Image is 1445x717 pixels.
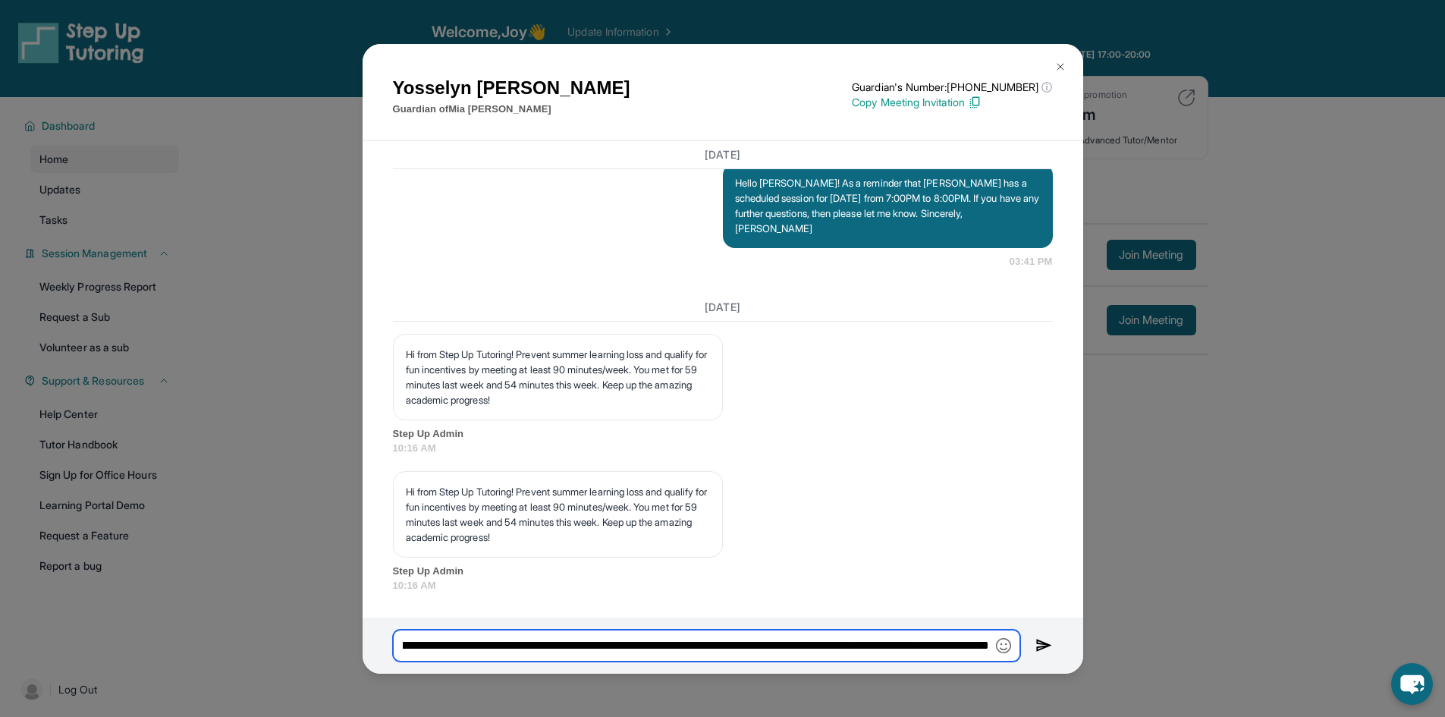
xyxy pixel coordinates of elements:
p: Hello [PERSON_NAME]! As a reminder that [PERSON_NAME] has a scheduled session for [DATE] from 7:0... [735,175,1041,236]
p: Guardian's Number: [PHONE_NUMBER] [852,80,1052,95]
img: Emoji [996,638,1011,653]
h1: Yosselyn [PERSON_NAME] [393,74,630,102]
p: Guardian of Mia [PERSON_NAME] [393,102,630,117]
img: Send icon [1035,637,1053,655]
p: Hi from Step Up Tutoring! Prevent summer learning loss and qualify for fun incentives by meeting ... [406,484,710,545]
p: Hi from Step Up Tutoring! Prevent summer learning loss and qualify for fun incentives by meeting ... [406,347,710,407]
h3: [DATE] [393,300,1053,315]
span: ⓘ [1041,80,1052,95]
img: Copy Icon [968,96,982,109]
p: Copy Meeting Invitation [852,95,1052,110]
span: 10:16 AM [393,578,1053,593]
h3: [DATE] [393,147,1053,162]
button: chat-button [1391,663,1433,705]
span: 10:16 AM [393,441,1053,456]
img: Close Icon [1054,61,1066,73]
span: Step Up Admin [393,564,1053,579]
span: Step Up Admin [393,426,1053,442]
span: 03:41 PM [1010,254,1053,269]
